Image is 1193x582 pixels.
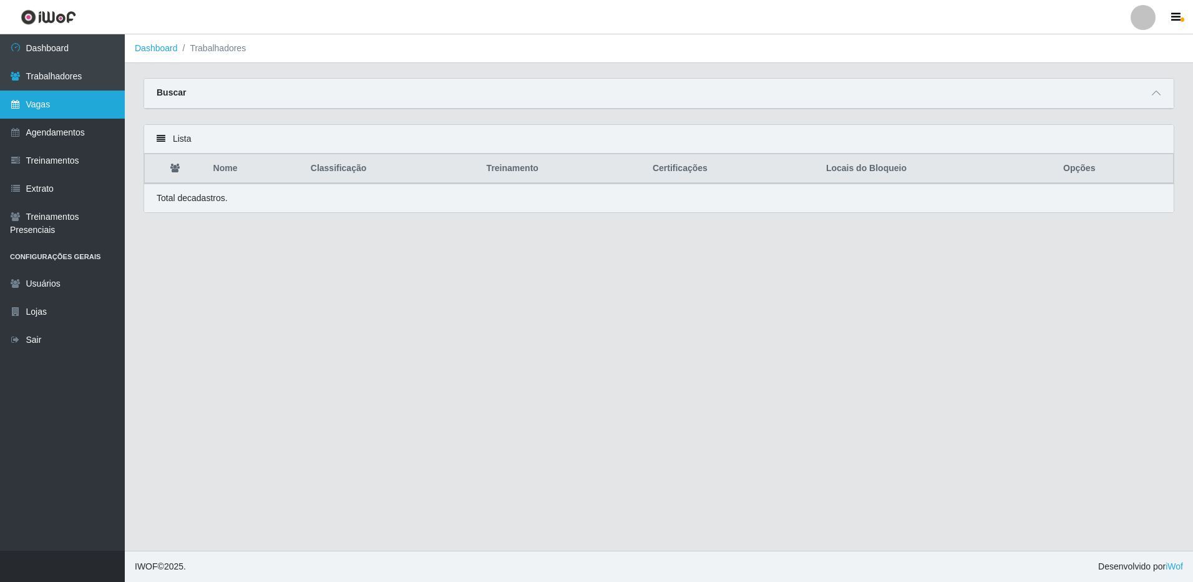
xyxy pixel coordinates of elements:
img: CoreUI Logo [21,9,76,25]
span: © 2025 . [135,560,186,573]
a: Dashboard [135,43,178,53]
span: IWOF [135,561,158,571]
th: Opções [1056,154,1173,184]
strong: Buscar [157,87,186,97]
nav: breadcrumb [125,34,1193,63]
a: iWof [1166,561,1183,571]
p: Total de cadastros. [157,192,228,205]
th: Locais do Bloqueio [819,154,1056,184]
th: Treinamento [479,154,645,184]
th: Nome [206,154,303,184]
th: Certificações [645,154,819,184]
span: Desenvolvido por [1098,560,1183,573]
div: Lista [144,125,1174,154]
th: Classificação [303,154,479,184]
li: Trabalhadores [178,42,246,55]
